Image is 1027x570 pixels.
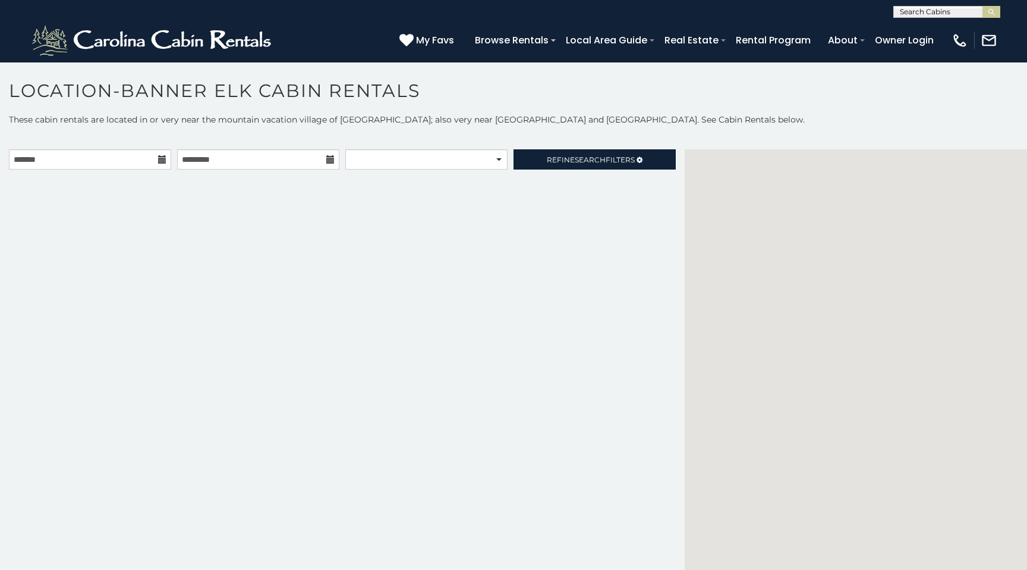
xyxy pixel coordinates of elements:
[575,155,606,164] span: Search
[513,149,676,170] a: RefineSearchFilters
[869,30,940,51] a: Owner Login
[822,30,864,51] a: About
[547,155,635,164] span: Refine Filters
[399,33,457,48] a: My Favs
[981,32,997,49] img: mail-regular-white.png
[659,30,724,51] a: Real Estate
[952,32,968,49] img: phone-regular-white.png
[560,30,653,51] a: Local Area Guide
[416,33,454,48] span: My Favs
[469,30,555,51] a: Browse Rentals
[30,23,276,58] img: White-1-2.png
[730,30,817,51] a: Rental Program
